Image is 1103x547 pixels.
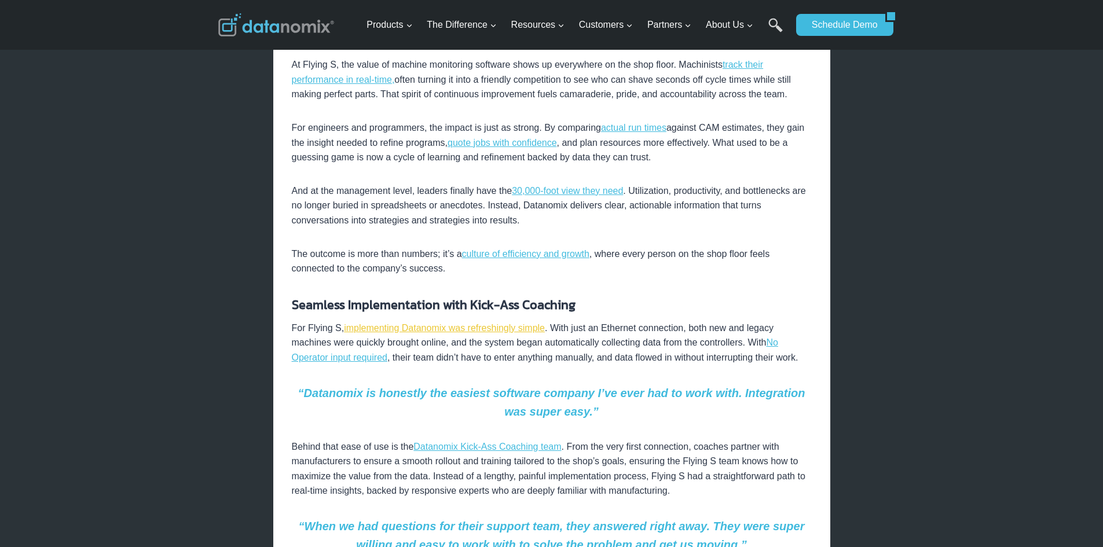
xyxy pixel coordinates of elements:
[298,387,805,418] strong: “Datanomix is honestly the easiest software company I’ve ever had to work with. Integration was s...
[292,295,576,314] strong: Seamless Implementation with Kick-Ass Coaching
[579,17,633,32] span: Customers
[462,249,589,259] a: culture of efficiency and growth
[768,18,783,44] a: Search
[512,186,623,196] a: 30,000-foot view they need
[292,439,812,498] p: Behind that ease of use is the . From the very first connection, coaches partner with manufacture...
[647,17,691,32] span: Partners
[292,60,764,85] a: track their performance in real-time,
[344,323,545,333] a: implementing Datanomix was refreshingly simple
[292,183,812,228] p: And at the management level, leaders finally have the . Utilization, productivity, and bottleneck...
[292,337,778,362] a: No Operator input required
[292,247,812,276] p: The outcome is more than numbers; it’s a , where every person on the shop floor feels connected t...
[413,442,561,451] a: Datanomix Kick-Ass Coaching team
[367,17,412,32] span: Products
[706,17,753,32] span: About Us
[796,14,885,36] a: Schedule Demo
[511,17,565,32] span: Resources
[292,120,812,165] p: For engineers and programmers, the impact is just as strong. By comparing against CAM estimates, ...
[601,123,666,133] a: actual run times
[362,6,790,44] nav: Primary Navigation
[292,321,812,365] p: For Flying S, . With just an Ethernet connection, both new and legacy machines were quickly broug...
[448,138,557,148] a: quote jobs with confidence
[218,13,334,36] img: Datanomix
[292,57,812,102] p: At Flying S, the value of machine monitoring software shows up everywhere on the shop floor. Mach...
[427,17,497,32] span: The Difference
